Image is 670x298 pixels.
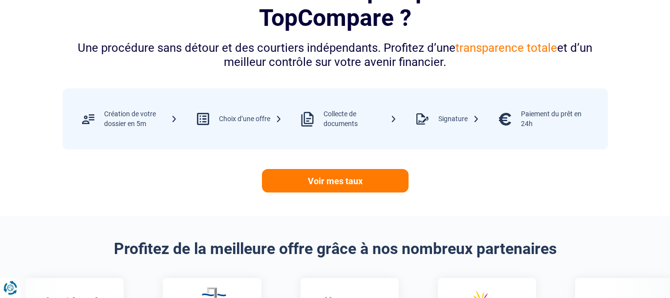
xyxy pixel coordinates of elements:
div: Paiement du prêt en 24h [521,109,594,128]
div: Création de votre dossier en 5m [104,109,177,128]
div: Une procédure sans détour et des courtiers indépendants. Profitez d’une et d’un meilleur contrôle... [63,41,608,69]
div: Signature [438,114,479,124]
span: transparence totale [455,41,557,55]
h2: Profitez de la meilleure offre grâce à nos nombreux partenaires [63,239,608,258]
a: Voir mes taux [262,169,409,192]
div: Collecte de documents [324,109,397,128]
div: Choix d’une offre [219,114,282,124]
